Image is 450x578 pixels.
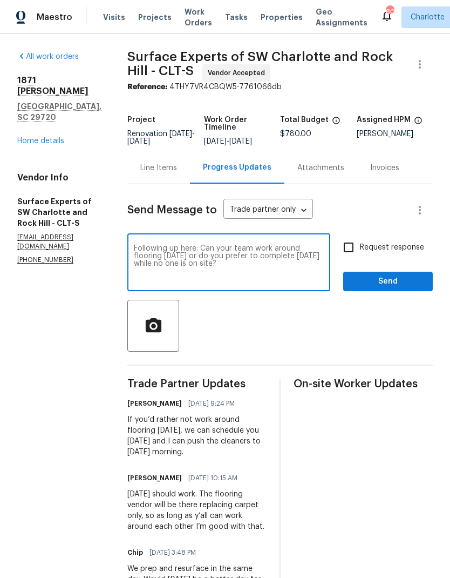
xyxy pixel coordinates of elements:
span: Tasks [225,14,248,21]
span: The hpm assigned to this work order. [414,116,422,130]
span: Properties [261,12,303,23]
div: 4THY7VR4CBQW5-7761066db [127,82,433,92]
span: - [204,138,252,145]
span: [DATE] [127,138,150,145]
span: Geo Assignments [316,6,367,28]
span: Visits [103,12,125,23]
h5: Total Budget [280,116,329,124]
h4: Vendor Info [17,172,101,183]
span: Vendor Accepted [208,68,269,78]
span: [DATE] 9:24 PM [188,398,235,409]
div: 80 [386,6,393,17]
div: If you’d rather not work around flooring [DATE], we can schedule you [DATE] and I can push the cl... [127,414,267,458]
div: Invoices [370,163,399,173]
span: Send [352,275,424,288]
div: Line Items [140,163,177,173]
button: Send [343,272,433,292]
b: Reference: [127,83,167,91]
div: [DATE] should work. The flooring vendor will be there replacing carpet only, so as long as y’all ... [127,489,267,532]
span: Renovation [127,130,195,145]
span: $780.00 [280,130,311,138]
span: [DATE] [169,130,192,138]
span: Send Message to [127,205,217,216]
h6: Chip [127,547,143,558]
div: Progress Updates [203,162,271,173]
span: Charlotte [411,12,445,23]
div: Trade partner only [223,201,313,219]
span: [DATE] [229,138,252,145]
span: [DATE] [204,138,227,145]
span: Trade Partner Updates [127,379,267,389]
h5: Assigned HPM [357,116,411,124]
div: Attachments [297,163,344,173]
span: [DATE] 3:48 PM [149,547,196,558]
span: Surface Experts of SW Charlotte and Rock Hill - CLT-S [127,50,393,77]
h5: Surface Experts of SW Charlotte and Rock Hill - CLT-S [17,196,101,228]
h5: Work Order Timeline [204,116,281,131]
h6: [PERSON_NAME] [127,398,182,409]
h5: Project [127,116,155,124]
span: Projects [138,12,172,23]
div: [PERSON_NAME] [357,130,433,138]
span: Maestro [37,12,72,23]
span: Request response [360,242,424,253]
span: - [127,130,195,145]
a: All work orders [17,53,79,61]
span: The total cost of line items that have been proposed by Opendoor. This sum includes line items th... [332,116,340,130]
textarea: Following up here. Can your team work around flooring [DATE] or do you prefer to complete [DATE] ... [134,245,324,283]
span: [DATE] 10:15 AM [188,473,237,483]
a: Home details [17,137,64,145]
h6: [PERSON_NAME] [127,473,182,483]
span: On-site Worker Updates [294,379,433,389]
span: Work Orders [185,6,212,28]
